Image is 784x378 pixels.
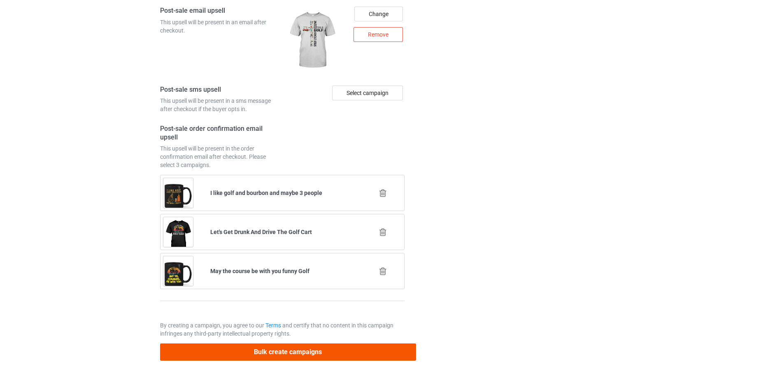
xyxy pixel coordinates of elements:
[354,7,403,21] div: Change
[160,7,279,15] h4: Post-sale email upsell
[332,86,403,100] div: Select campaign
[285,7,339,74] img: regular.jpg
[160,343,416,360] button: Bulk create campaigns
[354,27,403,42] div: Remove
[210,268,309,274] b: May the course be with you funny Golf
[160,125,279,141] h4: Post-sale order confirmation email upsell
[210,190,322,196] b: I like golf and bourbon and maybe 3 people
[160,86,279,94] h4: Post-sale sms upsell
[160,18,279,35] div: This upsell will be present in an email after checkout.
[160,321,405,338] p: By creating a campaign, you agree to our and certify that no content in this campaign infringes a...
[160,97,279,113] div: This upsell will be present in a sms message after checkout if the buyer opts in.
[160,144,279,169] div: This upsell will be present in the order confirmation email after checkout. Please select 3 campa...
[265,322,281,329] a: Terms
[210,229,312,235] b: Let's Get Drunk And Drive The Golf Cart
